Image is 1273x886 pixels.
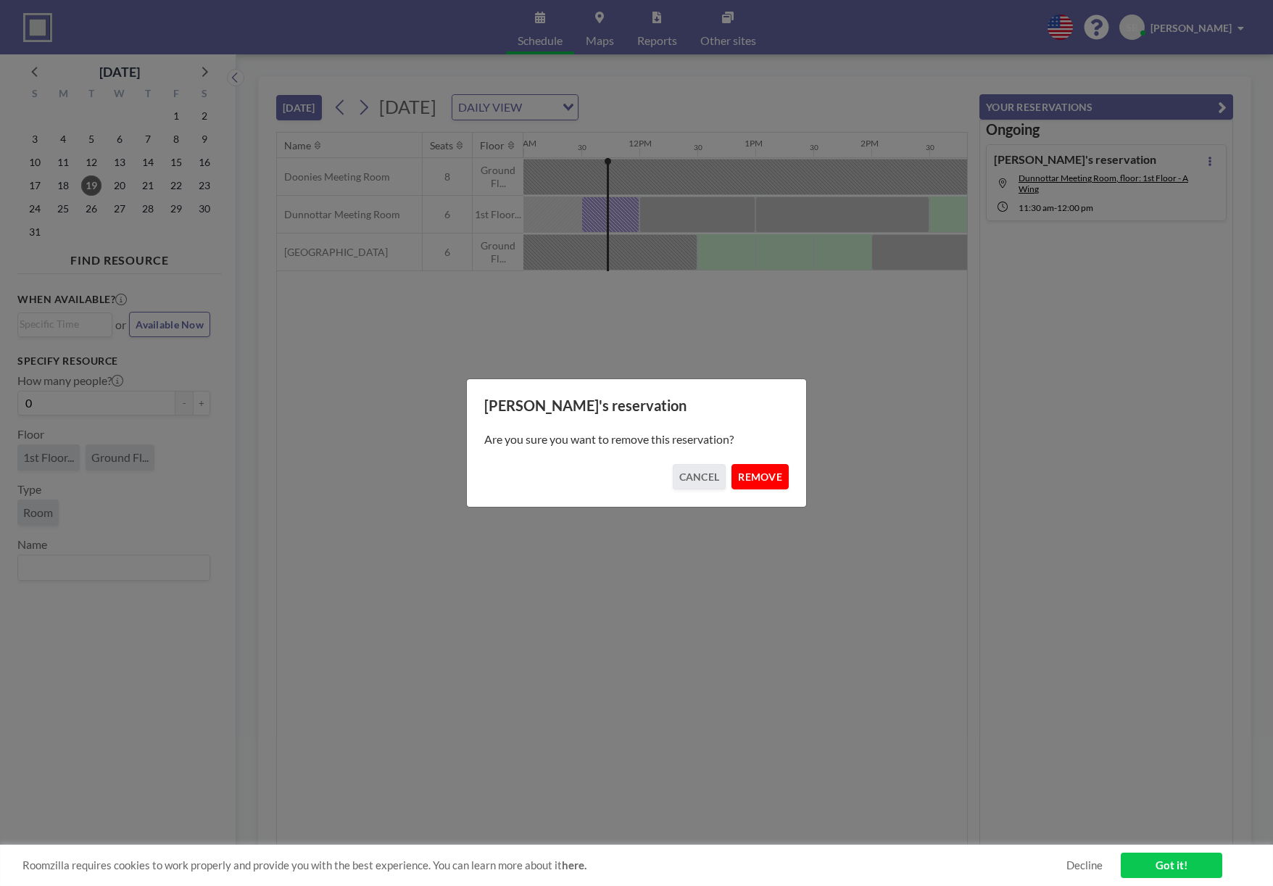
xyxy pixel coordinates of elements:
[22,858,1066,872] span: Roomzilla requires cookies to work properly and provide you with the best experience. You can lea...
[562,858,586,871] a: here.
[1066,858,1103,872] a: Decline
[484,397,789,415] h3: [PERSON_NAME]'s reservation
[484,432,789,447] p: Are you sure you want to remove this reservation?
[731,464,789,489] button: REMOVE
[1121,853,1222,878] a: Got it!
[673,464,726,489] button: CANCEL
